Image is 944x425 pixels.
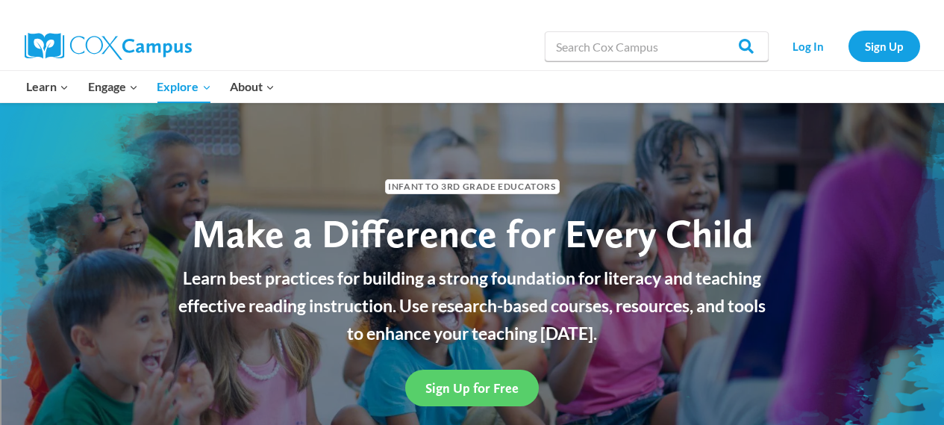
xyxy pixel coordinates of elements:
p: Learn best practices for building a strong foundation for literacy and teaching effective reading... [170,264,775,347]
span: Infant to 3rd Grade Educators [385,179,560,193]
span: Explore [157,77,210,96]
nav: Secondary Navigation [776,31,920,61]
span: Make a Difference for Every Child [192,210,753,257]
span: Engage [88,77,138,96]
span: Sign Up for Free [425,380,519,396]
span: About [230,77,275,96]
span: Learn [26,77,69,96]
input: Search Cox Campus [545,31,769,61]
a: Sign Up for Free [405,370,539,406]
a: Log In [776,31,841,61]
nav: Primary Navigation [17,71,284,102]
img: Cox Campus [25,33,192,60]
a: Sign Up [848,31,920,61]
